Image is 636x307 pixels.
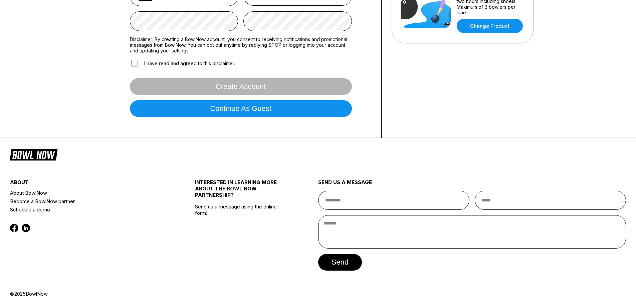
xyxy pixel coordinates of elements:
[10,205,164,214] a: Schedule a demo
[195,179,287,203] div: INTERESTED IN LEARNING MORE ABOUT THE BOWL NOW PARTNERSHIP?
[10,197,164,205] a: Become a BowlNow partner
[130,100,352,117] button: Continue as guest
[318,254,362,271] button: send
[10,291,626,297] div: © 2025 BowlNow
[130,36,352,53] label: Disclaimer: By creating a BowlNow account, you consent to receiving notifications and promotional...
[195,164,287,291] div: Send us a message using the online form!
[130,59,235,67] label: I have read and agreed to this disclaimer.
[10,189,164,197] a: About BowlNow
[10,179,164,189] div: about
[318,179,626,191] div: send us a message
[457,19,523,33] a: Change Product
[131,60,138,66] input: I have read and agreed to this disclaimer.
